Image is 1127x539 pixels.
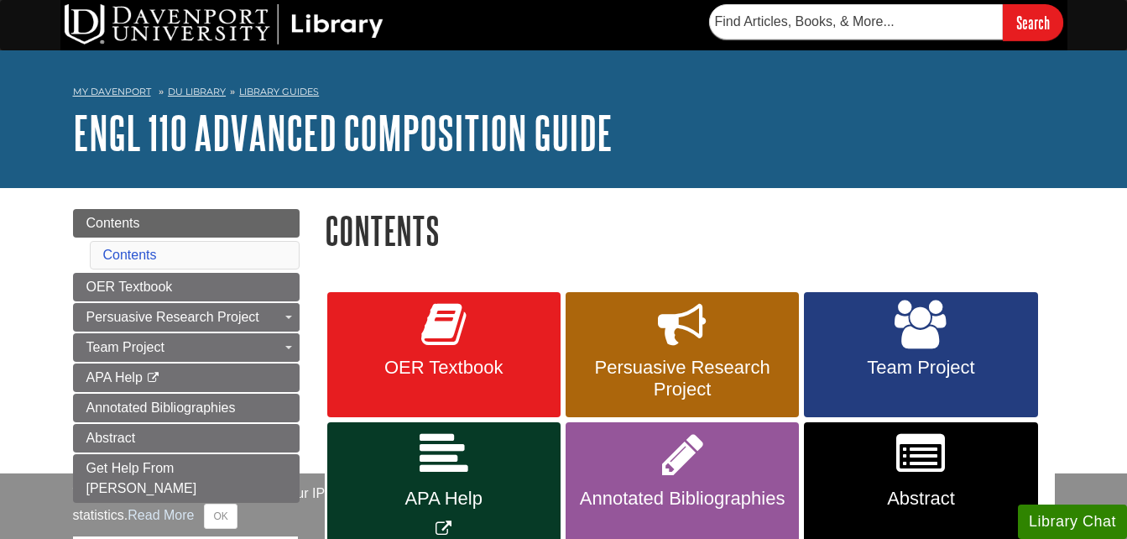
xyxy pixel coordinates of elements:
span: Abstract [86,431,136,445]
a: Persuasive Research Project [566,292,799,418]
form: Searches DU Library's articles, books, and more [709,4,1063,40]
a: My Davenport [73,85,151,99]
span: Contents [86,216,140,230]
span: OER Textbook [86,280,173,294]
span: Persuasive Research Project [86,310,259,324]
span: Annotated Bibliographies [86,400,236,415]
a: Library Guides [239,86,319,97]
a: ENGL 110 Advanced Composition Guide [73,107,613,159]
img: DU Library [65,4,383,44]
span: APA Help [340,488,548,510]
i: This link opens in a new window [146,373,160,384]
span: Team Project [817,357,1025,379]
span: Annotated Bibliographies [578,488,786,510]
a: DU Library [168,86,226,97]
a: OER Textbook [327,292,561,418]
a: Persuasive Research Project [73,303,300,332]
span: Team Project [86,340,164,354]
span: Get Help From [PERSON_NAME] [86,461,197,495]
input: Search [1003,4,1063,40]
a: Annotated Bibliographies [73,394,300,422]
a: OER Textbook [73,273,300,301]
span: Abstract [817,488,1025,510]
a: Team Project [804,292,1037,418]
nav: breadcrumb [73,81,1055,107]
a: Contents [73,209,300,238]
a: Get Help From [PERSON_NAME] [73,454,300,503]
span: OER Textbook [340,357,548,379]
a: Contents [103,248,157,262]
a: APA Help [73,364,300,392]
span: APA Help [86,370,143,385]
span: Persuasive Research Project [578,357,786,400]
h1: Contents [325,209,1055,252]
button: Library Chat [1018,505,1127,539]
a: Team Project [73,333,300,362]
input: Find Articles, Books, & More... [709,4,1003,39]
a: Abstract [73,424,300,453]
